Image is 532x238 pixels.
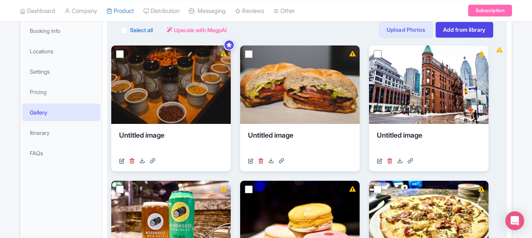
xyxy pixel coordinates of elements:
[22,42,100,60] a: Locations
[174,26,227,34] span: Upscale with MagpAI
[167,26,227,34] a: Upscale with MagpAI
[377,130,481,154] div: Untitled image
[379,22,432,38] a: Upload Photos
[130,26,153,34] label: Select all
[505,211,524,230] div: Open Intercom Messenger
[119,130,223,154] div: Untitled image
[22,144,100,162] a: FAQs
[468,5,512,16] a: Subscription
[22,22,100,40] a: Booking Info
[22,83,100,101] a: Pricing
[22,63,100,80] a: Settings
[436,22,493,38] a: Add from library
[22,104,100,121] a: Gallery
[248,130,352,154] div: Untitled image
[22,124,100,142] a: Itinerary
